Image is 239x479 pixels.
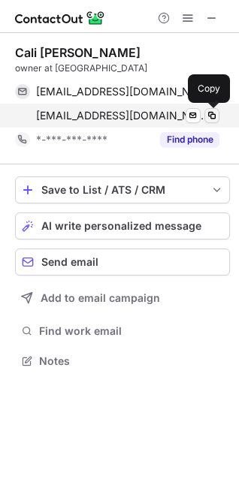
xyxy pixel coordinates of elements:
[36,109,208,122] span: [EMAIL_ADDRESS][DOMAIN_NAME]
[15,176,230,203] button: save-profile-one-click
[15,62,230,75] div: owner at [GEOGRAPHIC_DATA]
[15,45,141,60] div: Cali [PERSON_NAME]
[39,324,224,338] span: Find work email
[41,220,201,232] span: AI write personalized message
[15,351,230,372] button: Notes
[41,256,98,268] span: Send email
[39,354,224,368] span: Notes
[36,85,208,98] span: [EMAIL_ADDRESS][DOMAIN_NAME]
[15,9,105,27] img: ContactOut v5.3.10
[15,285,230,312] button: Add to email campaign
[15,321,230,342] button: Find work email
[41,184,204,196] div: Save to List / ATS / CRM
[41,292,160,304] span: Add to email campaign
[15,249,230,276] button: Send email
[160,132,219,147] button: Reveal Button
[15,212,230,239] button: AI write personalized message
